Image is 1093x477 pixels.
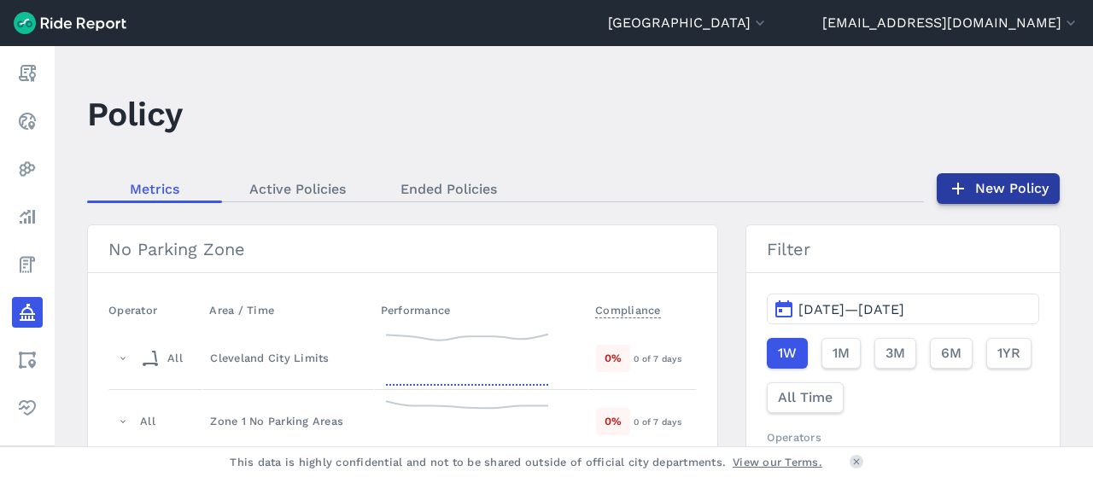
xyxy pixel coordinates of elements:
[87,90,183,137] h1: Policy
[986,338,1032,369] button: 1YR
[12,154,43,184] a: Heatmaps
[12,393,43,423] a: Health
[634,414,696,429] div: 0 of 7 days
[14,12,126,34] img: Ride Report
[12,249,43,280] a: Fees
[767,338,808,369] button: 1W
[222,176,373,201] a: Active Policies
[12,201,43,232] a: Analyze
[210,413,365,429] div: Zone 1 No Parking Areas
[108,294,202,327] th: Operator
[140,413,155,429] div: All
[778,343,797,364] span: 1W
[88,225,717,273] h3: No Parking Zone
[140,345,183,372] div: All
[12,106,43,137] a: Realtime
[374,294,588,327] th: Performance
[886,343,905,364] span: 3M
[12,345,43,375] a: Areas
[12,297,43,328] a: Policy
[997,343,1020,364] span: 1YR
[937,173,1060,204] a: New Policy
[767,294,1039,324] button: [DATE]—[DATE]
[733,454,822,470] a: View our Terms.
[373,176,524,201] a: Ended Policies
[822,13,1079,33] button: [EMAIL_ADDRESS][DOMAIN_NAME]
[767,431,821,444] span: Operators
[930,338,973,369] button: 6M
[608,13,769,33] button: [GEOGRAPHIC_DATA]
[210,350,365,366] div: Cleveland City Limits
[12,58,43,89] a: Report
[767,382,844,413] button: All Time
[778,387,833,408] span: All Time
[87,176,222,201] a: Metrics
[941,343,961,364] span: 6M
[595,299,661,318] span: Compliance
[821,338,861,369] button: 1M
[202,294,373,327] th: Area / Time
[746,225,1060,273] h3: Filter
[798,301,904,317] span: [DATE]—[DATE]
[596,408,630,434] div: 0 %
[634,351,696,366] div: 0 of 7 days
[833,343,850,364] span: 1M
[874,338,916,369] button: 3M
[596,345,630,371] div: 0 %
